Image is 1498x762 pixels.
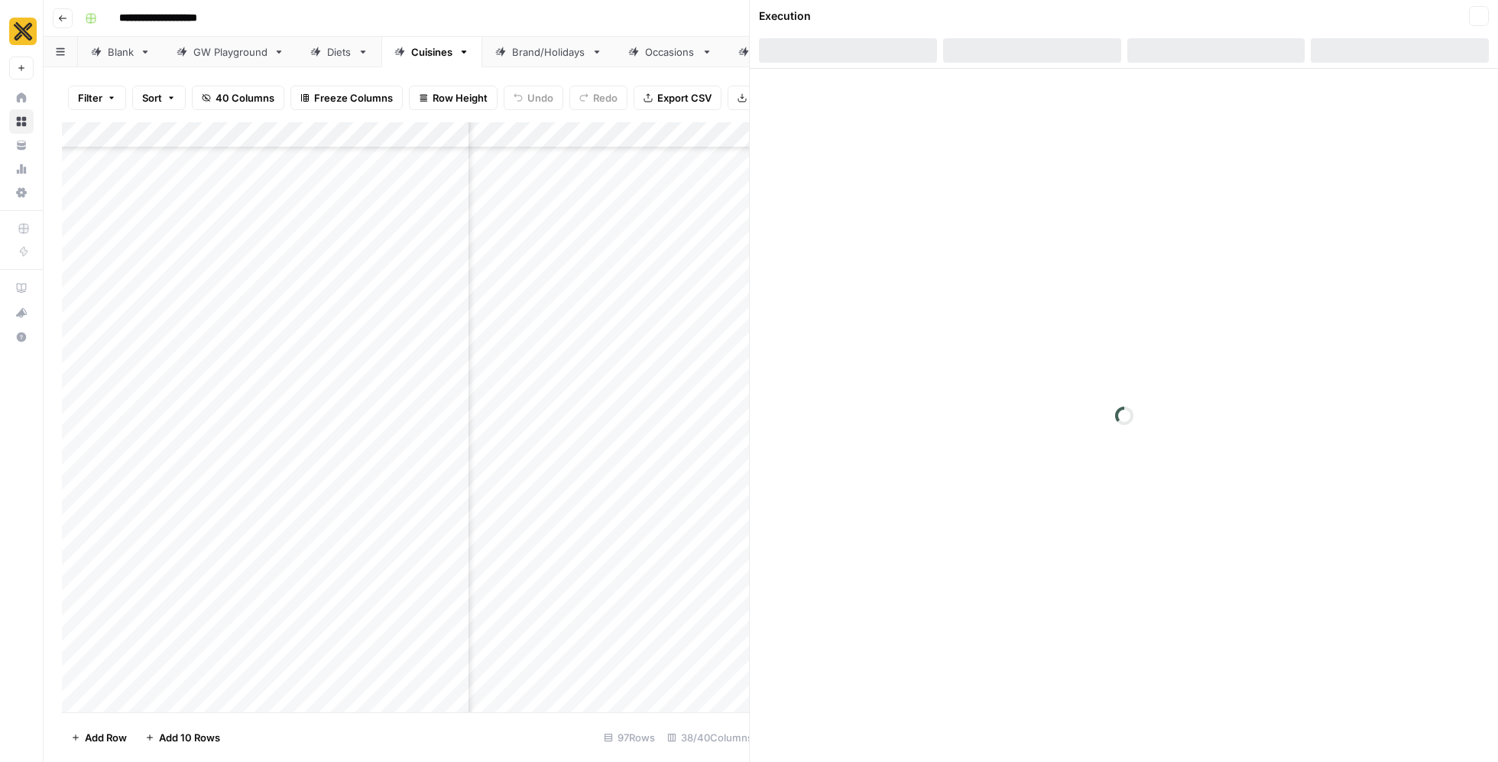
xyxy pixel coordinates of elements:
[78,37,164,67] a: Blank
[9,109,34,134] a: Browse
[164,37,297,67] a: GW Playground
[433,90,488,105] span: Row Height
[192,86,284,110] button: 40 Columns
[132,86,186,110] button: Sort
[193,44,267,60] div: GW Playground
[68,86,126,110] button: Filter
[728,86,816,110] button: Import CSV
[9,86,34,110] a: Home
[9,157,34,181] a: Usage
[593,90,618,105] span: Redo
[142,90,162,105] span: Sort
[482,37,615,67] a: Brand/Holidays
[327,44,352,60] div: Diets
[290,86,403,110] button: Freeze Columns
[381,37,482,67] a: Cuisines
[9,12,34,50] button: Workspace: CookUnity
[504,86,563,110] button: Undo
[297,37,381,67] a: Diets
[136,725,229,750] button: Add 10 Rows
[85,730,127,745] span: Add Row
[9,300,34,325] button: What's new?
[409,86,498,110] button: Row Height
[645,44,695,60] div: Occasions
[598,725,661,750] div: 97 Rows
[216,90,274,105] span: 40 Columns
[108,44,134,60] div: Blank
[411,44,452,60] div: Cuisines
[615,37,725,67] a: Occasions
[10,301,33,324] div: What's new?
[657,90,712,105] span: Export CSV
[9,18,37,45] img: CookUnity Logo
[9,180,34,205] a: Settings
[78,90,102,105] span: Filter
[9,325,34,349] button: Help + Support
[9,276,34,300] a: AirOps Academy
[62,725,136,750] button: Add Row
[725,37,838,67] a: Campaigns
[314,90,393,105] span: Freeze Columns
[634,86,721,110] button: Export CSV
[569,86,627,110] button: Redo
[159,730,220,745] span: Add 10 Rows
[512,44,585,60] div: Brand/Holidays
[661,725,759,750] div: 38/40 Columns
[759,8,811,24] div: Execution
[527,90,553,105] span: Undo
[9,133,34,157] a: Your Data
